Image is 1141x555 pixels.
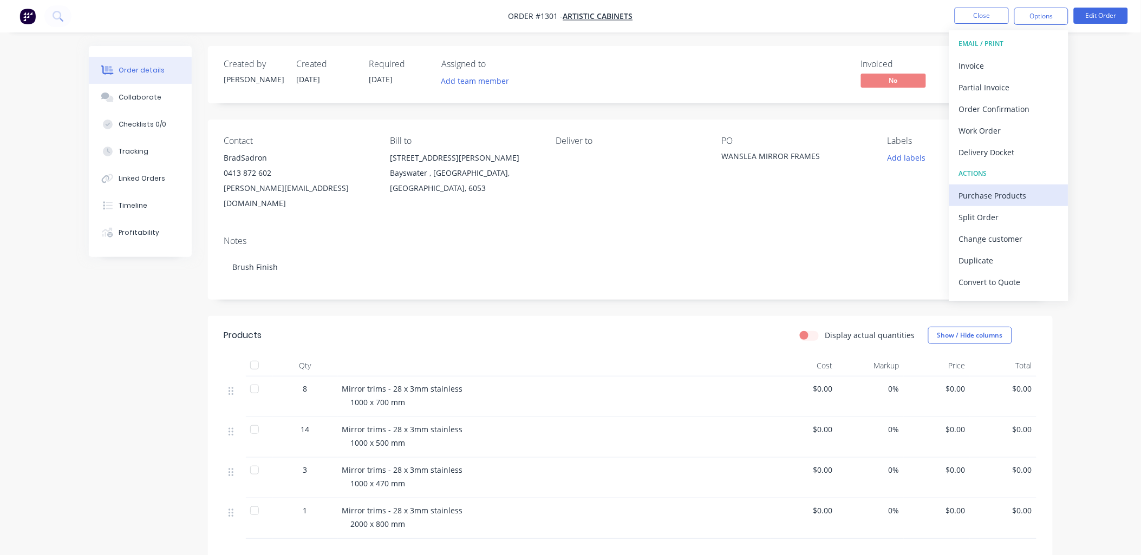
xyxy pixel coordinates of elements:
[224,74,284,85] div: [PERSON_NAME]
[959,167,1059,181] div: ACTIONS
[342,465,463,475] span: Mirror trims - 28 x 3mm stainless
[775,505,833,516] span: $0.00
[974,424,1032,435] span: $0.00
[224,329,262,342] div: Products
[351,478,406,488] span: 1000 x 470 mm
[303,464,308,475] span: 3
[842,464,899,475] span: 0%
[959,231,1059,247] div: Change customer
[771,355,838,376] div: Cost
[297,74,321,84] span: [DATE]
[1014,8,1068,25] button: Options
[351,519,406,529] span: 2000 x 800 mm
[959,253,1059,268] div: Duplicate
[369,74,393,84] span: [DATE]
[908,464,966,475] span: $0.00
[119,93,161,102] div: Collaborate
[89,84,192,111] button: Collaborate
[435,74,515,88] button: Add team member
[882,150,931,165] button: Add labels
[89,192,192,219] button: Timeline
[959,80,1059,95] div: Partial Invoice
[297,59,356,69] div: Created
[974,383,1032,394] span: $0.00
[342,505,463,516] span: Mirror trims - 28 x 3mm stainless
[908,383,966,394] span: $0.00
[224,250,1036,283] div: Brush Finish
[303,383,308,394] span: 8
[301,424,310,435] span: 14
[775,464,833,475] span: $0.00
[842,383,899,394] span: 0%
[119,147,148,156] div: Tracking
[974,505,1032,516] span: $0.00
[390,136,538,146] div: Bill to
[19,8,36,24] img: Factory
[842,424,899,435] span: 0%
[119,228,159,237] div: Profitability
[959,296,1059,312] div: Archive
[842,505,899,516] span: 0%
[224,236,1036,246] div: Notes
[1074,8,1128,24] button: Edit Order
[224,136,373,146] div: Contact
[119,120,166,129] div: Checklists 0/0
[89,219,192,246] button: Profitability
[837,355,904,376] div: Markup
[390,166,538,196] div: Bayswater , [GEOGRAPHIC_DATA], [GEOGRAPHIC_DATA], 6053
[959,58,1059,74] div: Invoice
[351,438,406,448] span: 1000 x 500 mm
[959,274,1059,290] div: Convert to Quote
[908,505,966,516] span: $0.00
[303,505,308,516] span: 1
[959,188,1059,203] div: Purchase Products
[908,424,966,435] span: $0.00
[904,355,970,376] div: Price
[928,327,1012,344] button: Show / Hide columns
[970,355,1036,376] div: Total
[959,144,1059,160] div: Delivery Docket
[442,59,550,69] div: Assigned to
[825,329,915,341] label: Display actual quantities
[959,209,1059,225] div: Split Order
[89,57,192,84] button: Order details
[563,11,633,22] a: Artistic Cabinets
[89,165,192,192] button: Linked Orders
[89,111,192,138] button: Checklists 0/0
[888,136,1036,146] div: Labels
[224,181,373,211] div: [PERSON_NAME][EMAIL_ADDRESS][DOMAIN_NAME]
[508,11,563,22] span: Order #1301 -
[273,355,338,376] div: Qty
[342,384,463,394] span: Mirror trims - 28 x 3mm stainless
[722,150,857,166] div: WANSLEA MIRROR FRAMES
[351,397,406,407] span: 1000 x 700 mm
[974,464,1032,475] span: $0.00
[119,65,165,75] div: Order details
[722,136,870,146] div: PO
[224,166,373,181] div: 0413 872 602
[369,59,429,69] div: Required
[390,150,538,196] div: [STREET_ADDRESS][PERSON_NAME]Bayswater , [GEOGRAPHIC_DATA], [GEOGRAPHIC_DATA], 6053
[89,138,192,165] button: Tracking
[556,136,704,146] div: Deliver to
[119,174,165,183] div: Linked Orders
[390,150,538,166] div: [STREET_ADDRESS][PERSON_NAME]
[955,8,1009,24] button: Close
[861,59,942,69] div: Invoiced
[224,150,373,211] div: BradSadron0413 872 602[PERSON_NAME][EMAIL_ADDRESS][DOMAIN_NAME]
[775,383,833,394] span: $0.00
[959,37,1059,51] div: EMAIL / PRINT
[224,59,284,69] div: Created by
[342,424,463,434] span: Mirror trims - 28 x 3mm stainless
[224,150,373,166] div: BradSadron
[775,424,833,435] span: $0.00
[959,101,1059,117] div: Order Confirmation
[861,74,926,87] span: No
[959,123,1059,138] div: Work Order
[442,74,516,88] button: Add team member
[119,201,147,210] div: Timeline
